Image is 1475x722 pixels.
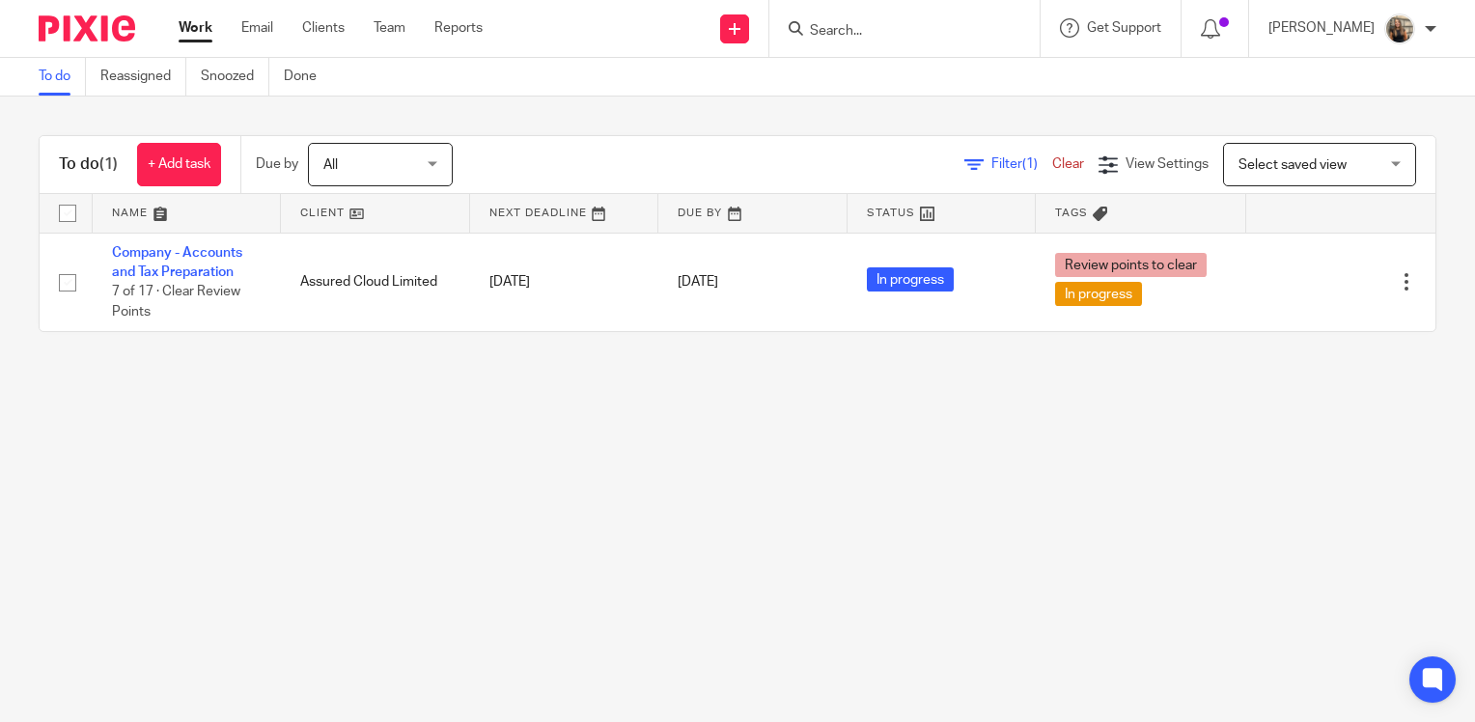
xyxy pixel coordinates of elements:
span: In progress [867,267,954,292]
a: Reassigned [100,58,186,96]
a: + Add task [137,143,221,186]
span: (1) [1022,157,1038,171]
img: Pixie [39,15,135,42]
span: In progress [1055,282,1142,306]
a: Work [179,18,212,38]
span: [DATE] [678,275,718,289]
img: pic.png [1384,14,1415,44]
span: Filter [991,157,1052,171]
p: [PERSON_NAME] [1268,18,1375,38]
span: Get Support [1087,21,1161,35]
input: Search [808,23,982,41]
span: Review points to clear [1055,253,1207,277]
a: Company - Accounts and Tax Preparation [112,246,242,279]
a: Reports [434,18,483,38]
p: Due by [256,154,298,174]
span: 7 of 17 · Clear Review Points [112,285,240,319]
span: (1) [99,156,118,172]
a: Clients [302,18,345,38]
span: Select saved view [1238,158,1347,172]
td: Assured Cloud Limited [281,233,469,331]
a: Clear [1052,157,1084,171]
h1: To do [59,154,118,175]
a: Snoozed [201,58,269,96]
a: Team [374,18,405,38]
a: Done [284,58,331,96]
td: [DATE] [470,233,658,331]
span: View Settings [1126,157,1209,171]
a: To do [39,58,86,96]
span: All [323,158,338,172]
a: Email [241,18,273,38]
span: Tags [1055,208,1088,218]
